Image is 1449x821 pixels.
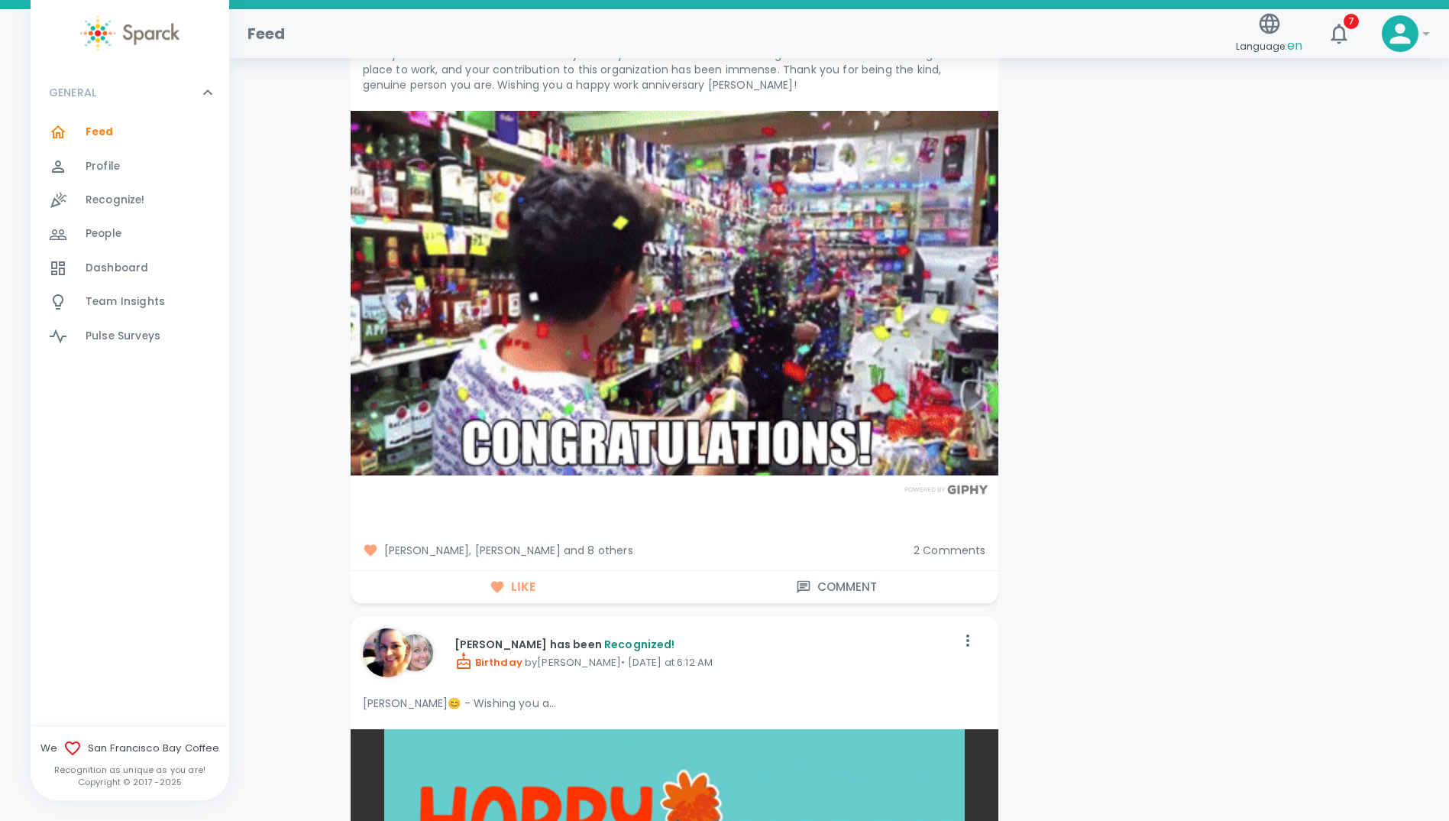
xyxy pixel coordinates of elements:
[86,159,120,174] span: Profile
[247,21,286,46] h1: Feed
[80,15,180,51] img: Sparck logo
[86,294,165,310] span: Team Insights
[31,739,229,758] span: We San Francisco Bay Coffee
[86,226,121,242] span: People
[31,320,229,353] a: Pulse Surveys
[363,696,986,711] p: [PERSON_NAME]😊 - Wishing you a...
[914,543,986,558] span: 2 Comments
[351,571,674,603] button: Like
[31,217,229,251] a: People
[363,628,412,677] img: Picture of Nikki Meeks
[1236,36,1302,57] span: Language:
[363,543,901,558] span: [PERSON_NAME], [PERSON_NAME] and 8 others
[901,485,992,495] img: Powered by GIPHY
[31,70,229,115] div: GENERAL
[86,193,145,208] span: Recognize!
[31,15,229,51] a: Sparck logo
[1287,37,1302,54] span: en
[86,329,160,344] span: Pulse Surveys
[454,652,956,670] p: by [PERSON_NAME] • [DATE] at 6:12 AM
[604,637,675,652] span: Recognized!
[31,115,229,359] div: GENERAL
[31,764,229,776] p: Recognition as unique as you are!
[86,125,114,140] span: Feed
[1321,15,1357,52] button: 7
[31,251,229,285] a: Dashboard
[1230,7,1308,61] button: Language:en
[1344,14,1359,29] span: 7
[31,285,229,319] a: Team Insights
[674,571,998,603] button: Comment
[31,115,229,149] a: Feed
[454,637,956,652] p: [PERSON_NAME] has been
[31,150,229,183] a: Profile
[454,655,522,670] span: Birthday
[31,183,229,217] a: Recognize!
[363,47,986,92] p: That you have been here for all these years says it all. Your vision for this organization has ma...
[396,634,433,671] img: Picture of Linda Chock
[31,776,229,788] p: Copyright © 2017 - 2025
[86,261,148,276] span: Dashboard
[49,85,96,100] p: GENERAL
